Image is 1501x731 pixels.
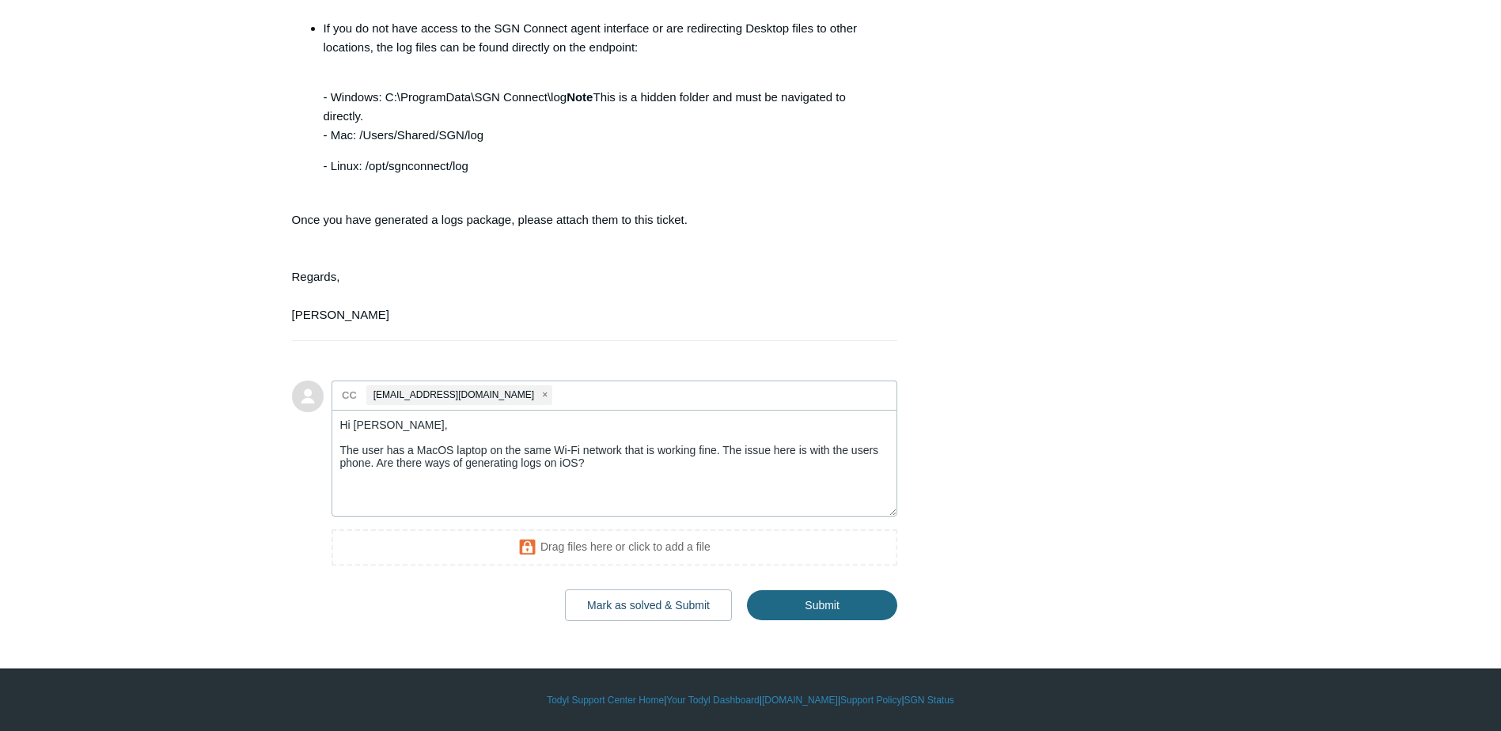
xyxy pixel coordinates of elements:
a: SGN Status [904,693,954,707]
strong: Note [567,90,593,104]
a: Your Todyl Dashboard [666,693,759,707]
p: - Windows: C:\ProgramData\SGN Connect\log This is a hidden folder and must be navigated to direct... [324,69,882,145]
span: [EMAIL_ADDRESS][DOMAIN_NAME] [373,386,534,404]
a: Support Policy [840,693,901,707]
p: - Linux: /opt/sgnconnect/log [324,157,882,176]
label: CC [342,384,357,407]
textarea: Add your reply [332,410,898,517]
span: close [542,386,548,404]
input: Submit [747,590,897,620]
div: | | | | [292,693,1210,707]
p: If you do not have access to the SGN Connect agent interface or are redirecting Desktop files to ... [324,19,882,57]
button: Mark as solved & Submit [565,589,732,621]
a: [DOMAIN_NAME] [762,693,838,707]
a: Todyl Support Center Home [547,693,664,707]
